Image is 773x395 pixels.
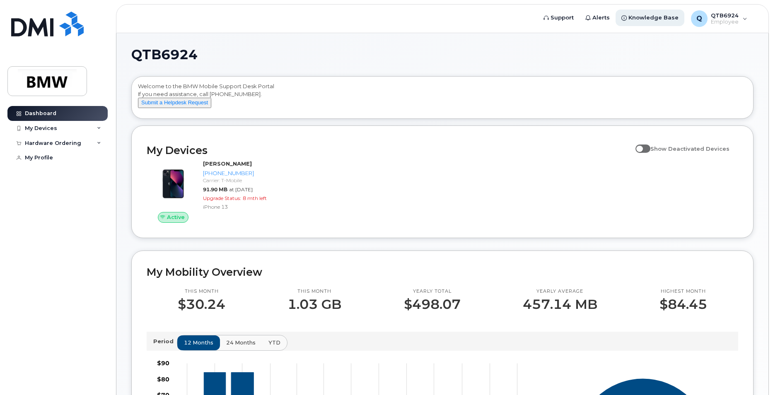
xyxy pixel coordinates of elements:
[404,288,461,295] p: Yearly total
[203,195,241,201] span: Upgrade Status:
[203,177,284,184] div: Carrier: T-Mobile
[147,160,287,223] a: Active[PERSON_NAME][PHONE_NUMBER]Carrier: T-Mobile91.90 MBat [DATE]Upgrade Status:8 mth leftiPhon...
[287,297,341,312] p: 1.03 GB
[153,337,177,345] p: Period
[659,297,707,312] p: $84.45
[178,297,225,312] p: $30.24
[167,213,185,221] span: Active
[157,375,169,383] tspan: $80
[203,203,284,210] div: iPhone 13
[157,359,169,367] tspan: $90
[153,164,193,204] img: image20231002-3703462-1ig824h.jpeg
[650,145,730,152] span: Show Deactivated Devices
[203,169,284,177] div: [PHONE_NUMBER]
[635,141,642,147] input: Show Deactivated Devices
[229,186,253,193] span: at [DATE]
[138,82,747,116] div: Welcome to the BMW Mobile Support Desk Portal If you need assistance, call [PHONE_NUMBER].
[203,160,252,167] strong: [PERSON_NAME]
[147,266,738,278] h2: My Mobility Overview
[737,359,767,389] iframe: Messenger Launcher
[404,297,461,312] p: $498.07
[287,288,341,295] p: This month
[243,195,267,201] span: 8 mth left
[226,339,256,347] span: 24 months
[138,98,211,108] button: Submit a Helpdesk Request
[268,339,280,347] span: YTD
[523,288,597,295] p: Yearly average
[523,297,597,312] p: 457.14 MB
[138,99,211,106] a: Submit a Helpdesk Request
[178,288,225,295] p: This month
[659,288,707,295] p: Highest month
[147,144,631,157] h2: My Devices
[203,186,227,193] span: 91.90 MB
[131,48,198,61] span: QTB6924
